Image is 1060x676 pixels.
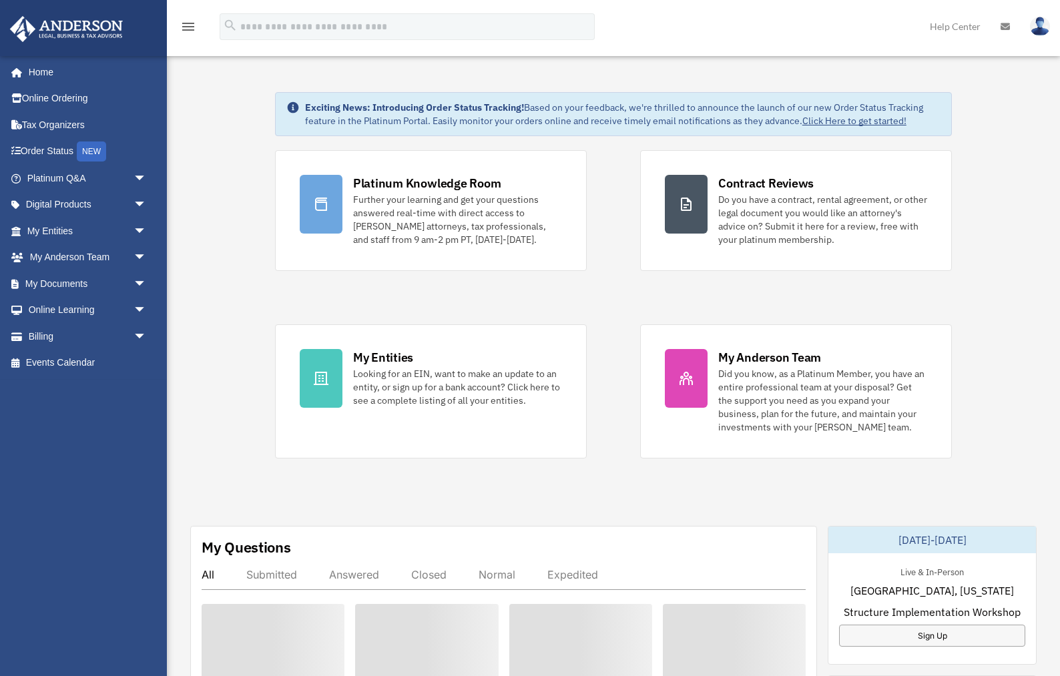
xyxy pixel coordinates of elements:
[640,150,952,271] a: Contract Reviews Do you have a contract, rental agreement, or other legal document you would like...
[411,568,447,581] div: Closed
[77,141,106,161] div: NEW
[180,23,196,35] a: menu
[1030,17,1050,36] img: User Pic
[9,111,167,138] a: Tax Organizers
[353,193,562,246] div: Further your learning and get your questions answered real-time with direct access to [PERSON_NAM...
[9,350,167,376] a: Events Calendar
[9,192,167,218] a: Digital Productsarrow_drop_down
[134,218,160,245] span: arrow_drop_down
[9,85,167,112] a: Online Ordering
[275,324,587,458] a: My Entities Looking for an EIN, want to make an update to an entity, or sign up for a bank accoun...
[718,367,927,434] div: Did you know, as a Platinum Member, you have an entire professional team at your disposal? Get th...
[828,527,1036,553] div: [DATE]-[DATE]
[844,604,1021,620] span: Structure Implementation Workshop
[202,537,291,557] div: My Questions
[9,59,160,85] a: Home
[353,349,413,366] div: My Entities
[802,115,906,127] a: Click Here to get started!
[275,150,587,271] a: Platinum Knowledge Room Further your learning and get your questions answered real-time with dire...
[839,625,1025,647] a: Sign Up
[9,244,167,271] a: My Anderson Teamarrow_drop_down
[718,193,927,246] div: Do you have a contract, rental agreement, or other legal document you would like an attorney's ad...
[718,175,814,192] div: Contract Reviews
[890,564,975,578] div: Live & In-Person
[9,270,167,297] a: My Documentsarrow_drop_down
[479,568,515,581] div: Normal
[718,349,821,366] div: My Anderson Team
[134,244,160,272] span: arrow_drop_down
[223,18,238,33] i: search
[134,192,160,219] span: arrow_drop_down
[9,297,167,324] a: Online Learningarrow_drop_down
[9,165,167,192] a: Platinum Q&Aarrow_drop_down
[202,568,214,581] div: All
[850,583,1014,599] span: [GEOGRAPHIC_DATA], [US_STATE]
[180,19,196,35] i: menu
[305,101,524,113] strong: Exciting News: Introducing Order Status Tracking!
[246,568,297,581] div: Submitted
[134,165,160,192] span: arrow_drop_down
[329,568,379,581] div: Answered
[6,16,127,42] img: Anderson Advisors Platinum Portal
[305,101,941,127] div: Based on your feedback, we're thrilled to announce the launch of our new Order Status Tracking fe...
[134,323,160,350] span: arrow_drop_down
[640,324,952,458] a: My Anderson Team Did you know, as a Platinum Member, you have an entire professional team at your...
[353,175,501,192] div: Platinum Knowledge Room
[9,323,167,350] a: Billingarrow_drop_down
[134,297,160,324] span: arrow_drop_down
[547,568,598,581] div: Expedited
[353,367,562,407] div: Looking for an EIN, want to make an update to an entity, or sign up for a bank account? Click her...
[9,218,167,244] a: My Entitiesarrow_drop_down
[9,138,167,165] a: Order StatusNEW
[134,270,160,298] span: arrow_drop_down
